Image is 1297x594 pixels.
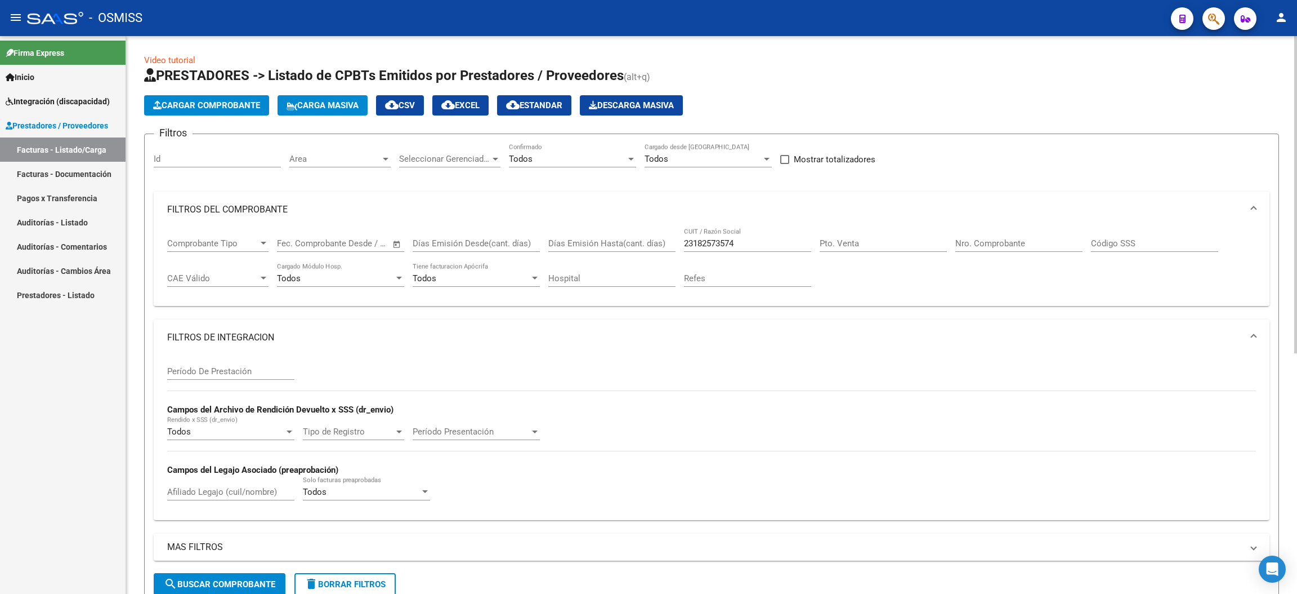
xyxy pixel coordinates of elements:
[154,356,1269,520] div: FILTROS DE INTEGRACION
[441,100,480,110] span: EXCEL
[399,154,490,164] span: Seleccionar Gerenciador
[1274,11,1288,24] mat-icon: person
[154,534,1269,561] mat-expansion-panel-header: MAS FILTROS
[6,95,110,108] span: Integración (discapacidad)
[303,487,327,497] span: Todos
[333,238,387,249] input: Fecha fin
[413,427,530,437] span: Período Presentación
[167,541,1242,553] mat-panel-title: MAS FILTROS
[413,273,436,283] span: Todos
[432,95,489,116] button: EXCEL
[154,228,1269,307] div: FILTROS DEL COMPROBANTE
[277,273,301,283] span: Todos
[164,577,177,591] mat-icon: search
[278,95,368,116] button: Carga Masiva
[89,6,142,30] span: - OSMISS
[376,95,424,116] button: CSV
[167,465,338,475] strong: Campos del Legajo Asociado (preaprobación)
[506,98,520,112] mat-icon: cloud_download
[6,71,34,83] span: Inicio
[385,98,399,112] mat-icon: cloud_download
[580,95,683,116] button: Descarga Masiva
[580,95,683,116] app-download-masive: Descarga masiva de comprobantes (adjuntos)
[154,320,1269,356] mat-expansion-panel-header: FILTROS DE INTEGRACION
[164,579,275,589] span: Buscar Comprobante
[154,192,1269,228] mat-expansion-panel-header: FILTROS DEL COMPROBANTE
[167,427,191,437] span: Todos
[497,95,571,116] button: Estandar
[167,273,258,283] span: CAE Válido
[144,55,195,65] a: Video tutorial
[167,238,258,249] span: Comprobante Tipo
[167,331,1242,344] mat-panel-title: FILTROS DE INTEGRACION
[645,154,668,164] span: Todos
[303,427,394,437] span: Tipo de Registro
[794,153,875,166] span: Mostrar totalizadores
[9,11,23,24] mat-icon: menu
[287,100,359,110] span: Carga Masiva
[6,47,64,59] span: Firma Express
[305,579,386,589] span: Borrar Filtros
[289,154,381,164] span: Area
[506,100,562,110] span: Estandar
[391,238,404,251] button: Open calendar
[144,95,269,116] button: Cargar Comprobante
[509,154,533,164] span: Todos
[144,68,624,83] span: PRESTADORES -> Listado de CPBTs Emitidos por Prestadores / Proveedores
[154,125,193,141] h3: Filtros
[167,203,1242,216] mat-panel-title: FILTROS DEL COMPROBANTE
[153,100,260,110] span: Cargar Comprobante
[305,577,318,591] mat-icon: delete
[441,98,455,112] mat-icon: cloud_download
[624,72,650,82] span: (alt+q)
[277,238,323,249] input: Fecha inicio
[1259,556,1286,583] div: Open Intercom Messenger
[589,100,674,110] span: Descarga Masiva
[385,100,415,110] span: CSV
[167,405,393,415] strong: Campos del Archivo de Rendición Devuelto x SSS (dr_envio)
[6,119,108,132] span: Prestadores / Proveedores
